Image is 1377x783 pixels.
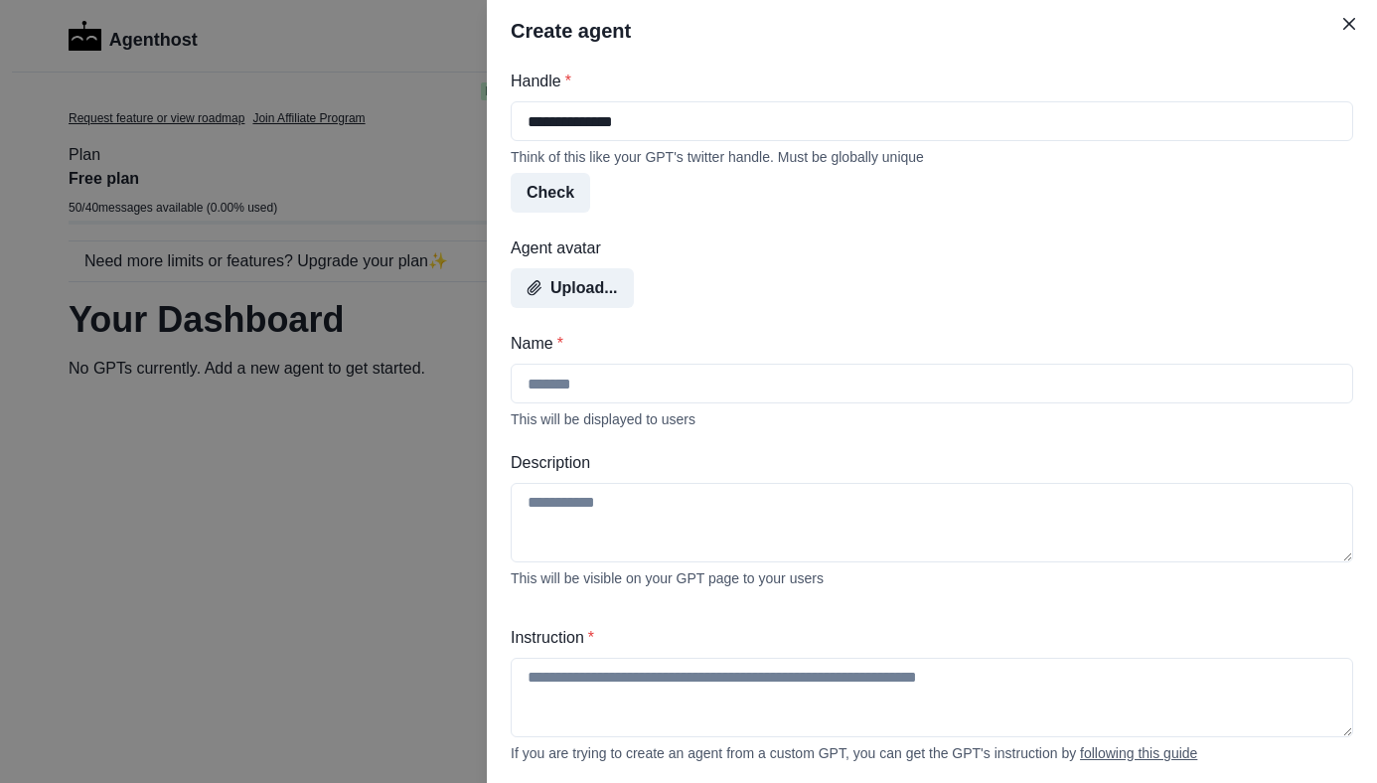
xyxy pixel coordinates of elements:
[511,745,1353,761] div: If you are trying to create an agent from a custom GPT, you can get the GPT's instruction by
[511,173,590,213] button: Check
[511,268,634,308] button: Upload...
[511,149,1353,165] div: Think of this like your GPT's twitter handle. Must be globally unique
[511,70,1341,93] label: Handle
[511,411,1353,427] div: This will be displayed to users
[1080,745,1197,761] a: following this guide
[511,451,1341,475] label: Description
[511,236,1341,260] label: Agent avatar
[511,332,1341,356] label: Name
[511,626,1341,650] label: Instruction
[511,570,1353,586] div: This will be visible on your GPT page to your users
[1333,8,1365,40] button: Close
